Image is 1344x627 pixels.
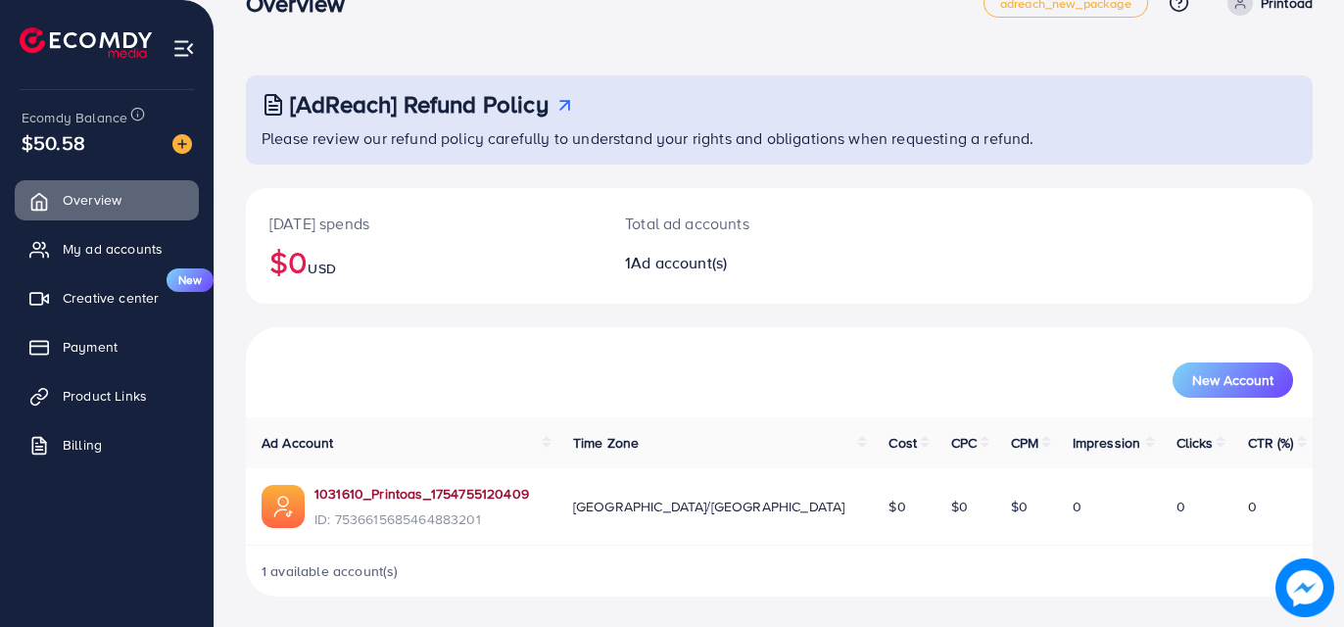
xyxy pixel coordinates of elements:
[22,128,85,157] span: $50.58
[22,108,127,127] span: Ecomdy Balance
[888,497,905,516] span: $0
[314,484,529,504] a: 1031610_Printoas_1754755120409
[15,376,199,415] a: Product Links
[262,126,1301,150] p: Please review our refund policy carefully to understand your rights and obligations when requesti...
[63,288,159,308] span: Creative center
[172,134,192,154] img: image
[172,37,195,60] img: menu
[15,180,199,219] a: Overview
[1011,433,1038,453] span: CPM
[625,254,844,272] h2: 1
[1275,558,1334,617] img: image
[951,433,977,453] span: CPC
[269,212,578,235] p: [DATE] spends
[308,259,335,278] span: USD
[15,229,199,268] a: My ad accounts
[1173,362,1293,398] button: New Account
[1176,497,1185,516] span: 0
[1192,373,1273,387] span: New Account
[1176,433,1214,453] span: Clicks
[631,252,727,273] span: Ad account(s)
[262,561,399,581] span: 1 available account(s)
[1073,497,1081,516] span: 0
[63,239,163,259] span: My ad accounts
[15,425,199,464] a: Billing
[15,278,199,317] a: Creative centerNew
[290,90,549,119] h3: [AdReach] Refund Policy
[63,190,121,210] span: Overview
[1247,433,1293,453] span: CTR (%)
[625,212,844,235] p: Total ad accounts
[63,435,102,455] span: Billing
[269,243,578,280] h2: $0
[888,433,917,453] span: Cost
[63,386,147,406] span: Product Links
[951,497,968,516] span: $0
[262,433,334,453] span: Ad Account
[314,509,529,529] span: ID: 7536615685464883201
[1073,433,1141,453] span: Impression
[63,337,118,357] span: Payment
[1011,497,1028,516] span: $0
[262,485,305,528] img: ic-ads-acc.e4c84228.svg
[1247,497,1256,516] span: 0
[167,268,214,292] span: New
[573,433,639,453] span: Time Zone
[20,27,152,58] img: logo
[15,327,199,366] a: Payment
[573,497,845,516] span: [GEOGRAPHIC_DATA]/[GEOGRAPHIC_DATA]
